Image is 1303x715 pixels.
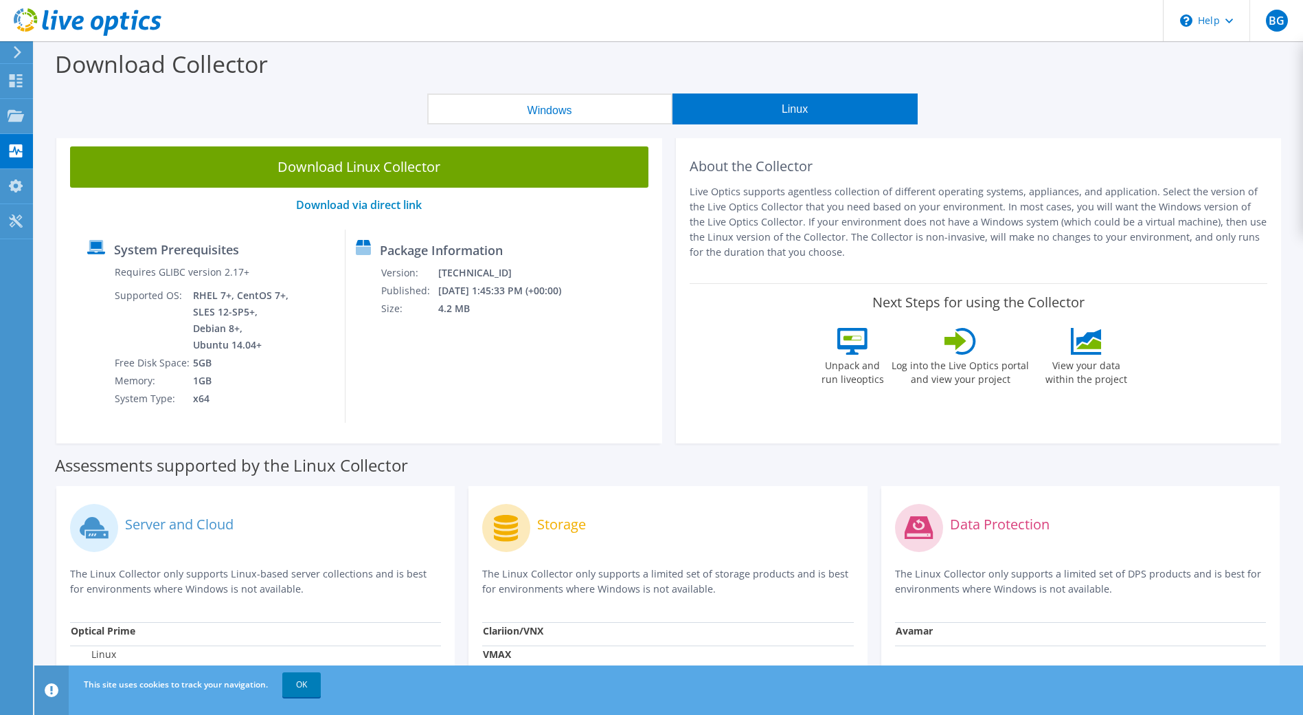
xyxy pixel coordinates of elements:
td: RHEL 7+, CentOS 7+, SLES 12-SP5+, Debian 8+, Ubuntu 14.04+ [192,287,291,354]
a: Download via direct link [296,197,422,212]
td: Size: [381,300,438,318]
span: BG [1266,10,1288,32]
td: [TECHNICAL_ID] [438,264,580,282]
label: Server and Cloud [125,518,234,531]
td: Version: [381,264,438,282]
p: The Linux Collector only supports a limited set of storage products and is best for environments ... [482,566,853,597]
label: Storage [537,518,586,531]
label: Log into the Live Optics portal and view your project [891,355,1030,386]
p: Live Optics supports agentless collection of different operating systems, appliances, and applica... [690,184,1268,260]
label: System Prerequisites [114,243,239,256]
td: [DATE] 1:45:33 PM (+00:00) [438,282,580,300]
p: The Linux Collector only supports Linux-based server collections and is best for environments whe... [70,566,441,597]
label: Download Collector [55,48,268,80]
svg: \n [1180,14,1192,27]
td: Published: [381,282,438,300]
td: 1GB [192,372,291,390]
td: 4.2 MB [438,300,580,318]
label: Package Information [380,243,503,257]
label: Assessments supported by the Linux Collector [55,459,408,472]
strong: Clariion/VNX [483,624,543,637]
p: The Linux Collector only supports a limited set of DPS products and is best for environments wher... [895,566,1266,597]
strong: Avamar [896,624,933,637]
button: Linux [672,93,918,124]
label: Linux [71,648,116,661]
td: 5GB [192,354,291,372]
button: Windows [427,93,672,124]
strong: VMAX [483,648,511,661]
td: Free Disk Space: [114,354,192,372]
label: Data Protection [950,518,1050,531]
strong: Optical Prime [71,624,135,637]
label: View your data within the project [1036,355,1135,386]
label: Unpack and run liveoptics [821,355,884,386]
td: Supported OS: [114,287,192,354]
a: OK [282,672,321,697]
span: This site uses cookies to track your navigation. [84,679,268,690]
td: x64 [192,390,291,408]
td: System Type: [114,390,192,408]
h2: About the Collector [690,158,1268,175]
label: Next Steps for using the Collector [872,294,1085,311]
a: Download Linux Collector [70,146,648,188]
label: Requires GLIBC version 2.17+ [115,265,249,279]
td: Memory: [114,372,192,390]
